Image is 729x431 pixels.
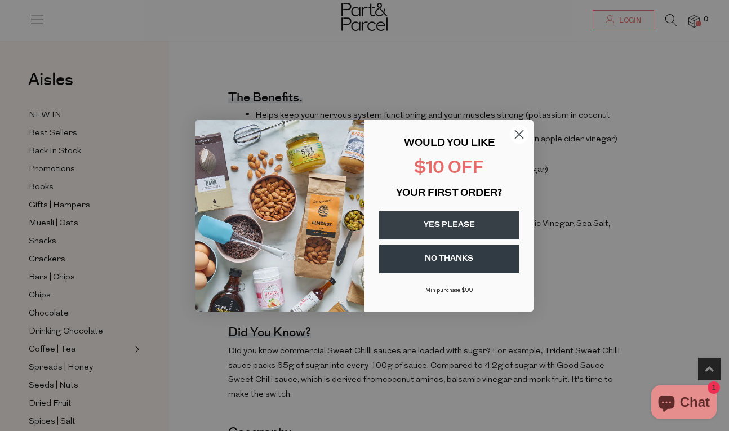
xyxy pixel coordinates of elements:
inbox-online-store-chat: Shopify online store chat [648,385,720,422]
button: NO THANKS [379,245,519,273]
span: $10 OFF [414,160,484,177]
span: Min purchase $99 [425,287,473,294]
span: WOULD YOU LIKE [404,139,495,149]
button: Close dialog [509,125,529,144]
span: YOUR FIRST ORDER? [396,189,502,199]
button: YES PLEASE [379,211,519,239]
img: 43fba0fb-7538-40bc-babb-ffb1a4d097bc.jpeg [195,120,364,312]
